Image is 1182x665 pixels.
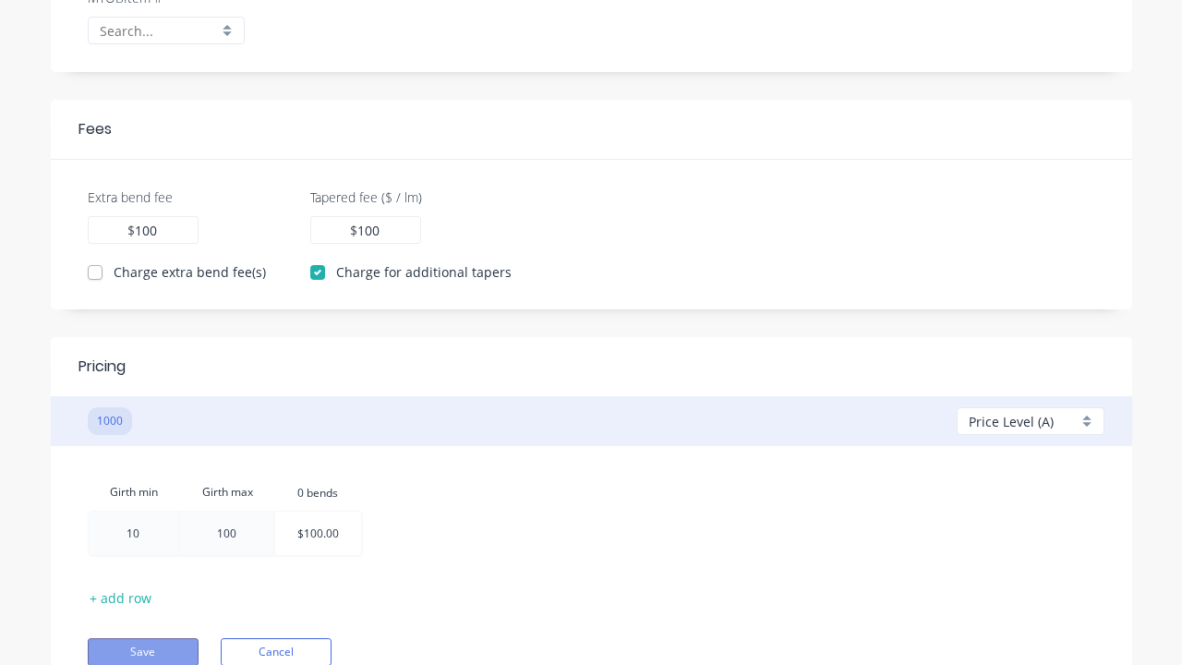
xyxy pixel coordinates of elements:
input: ? [297,474,339,511]
div: Fees [78,118,112,140]
tr: 10100$100.00 [88,511,363,557]
span: Price Level (A) [969,412,1054,431]
button: 1000 [88,407,132,435]
input: Search... [100,21,218,41]
div: Pricing [78,356,126,378]
label: $ [350,221,357,240]
label: $ [127,221,135,240]
label: Tapered fee ($ / lm) [310,187,422,207]
label: Charge for additional tapers [336,262,512,282]
label: Extra bend fee [88,187,173,207]
label: Charge extra bend fee(s) [114,262,266,282]
input: 0.00 [357,221,381,240]
input: 0.00 [135,221,159,240]
button: + add row [80,585,162,610]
